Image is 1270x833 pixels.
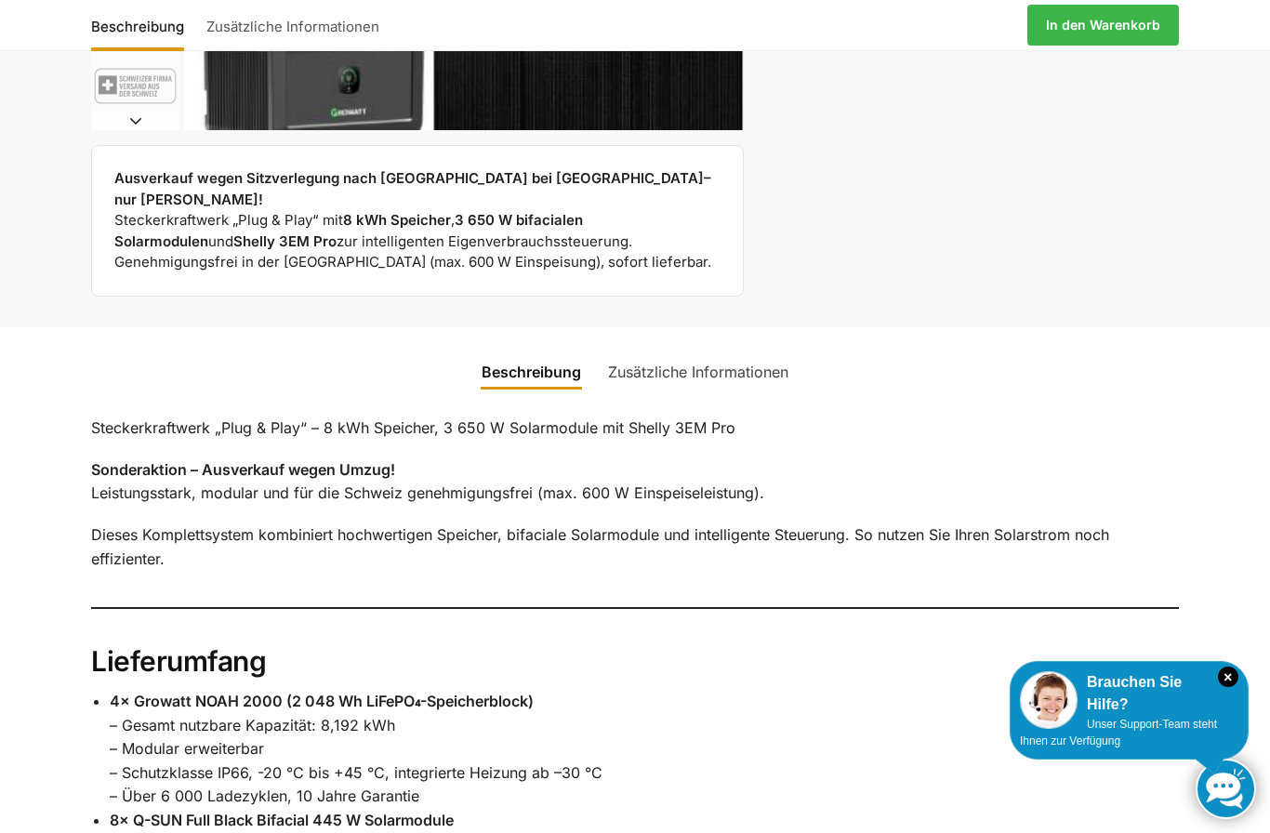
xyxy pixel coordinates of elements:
[91,112,179,130] button: Next slide
[86,39,179,132] li: 9 / 9
[91,458,1179,506] p: Leistungsstark, modular und für die Schweiz genehmigungsfrei (max. 600 W Einspeiseleistung).
[1020,671,1238,716] div: Brauchen Sie Hilfe?
[1027,5,1179,46] a: In den Warenkorb
[91,523,1179,571] p: Dieses Komplettsystem kombiniert hochwertigen Speicher, bifaciale Solarmodule und intelligente St...
[597,350,800,394] a: Zusätzliche Informationen
[91,3,193,47] a: Beschreibung
[91,644,1179,680] h2: Lieferumfang
[110,692,534,710] strong: 4× Growatt NOAH 2000 (2 048 Wh LiFePO₄-Speicherblock)
[343,211,451,229] strong: 8 kWh Speicher
[233,232,337,250] strong: Shelly 3EM Pro
[110,811,454,829] strong: 8× Q-SUN Full Black Bifacial 445 W Solarmodule
[91,42,179,130] img: Maerz-2025-12_41_06-png
[114,211,583,250] strong: 3 650 W bifacialen Solarmodulen
[114,169,711,208] strong: Ausverkauf wegen Sitzverlegung nach [GEOGRAPHIC_DATA] bei [GEOGRAPHIC_DATA]– nur [PERSON_NAME]!
[1218,667,1238,687] i: Schließen
[470,350,592,394] a: Beschreibung
[91,460,395,479] strong: Sonderaktion – Ausverkauf wegen Umzug!
[110,690,1179,809] li: – Gesamt nutzbare Kapazität: 8,192 kWh – Modular erweiterbar – Schutzklasse IP66, -20 °C bis +45 ...
[1020,671,1078,729] img: Customer service
[1020,718,1217,747] span: Unser Support-Team steht Ihnen zur Verfügung
[197,3,389,47] a: Zusätzliche Informationen
[91,416,1179,441] p: Steckerkraftwerk „Plug & Play“ – 8 kWh Speicher, 3 650 W Solarmodule mit Shelly 3EM Pro
[114,168,721,273] div: Steckerkraftwerk „Plug & Play“ mit , und zur intelligenten Eigenverbrauchssteuerung. Genehmigungs...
